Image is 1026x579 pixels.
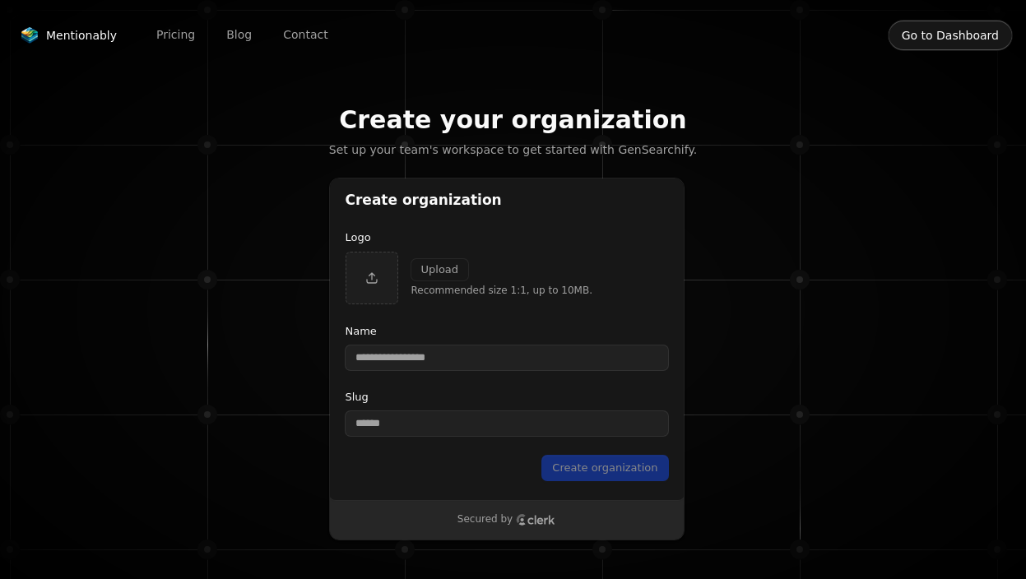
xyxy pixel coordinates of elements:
[143,22,208,48] a: Pricing
[270,22,341,48] a: Contact
[213,22,265,48] a: Blog
[346,252,398,304] button: Upload organization logo
[346,230,668,245] p: Logo
[457,513,513,526] p: Secured by
[20,27,39,44] img: Mentionably logo
[411,259,469,280] button: Upload
[346,324,377,339] label: Name
[46,27,117,44] span: Mentionably
[329,105,698,135] h2: Create your organization
[888,20,1013,51] button: Go to Dashboard
[13,24,123,47] a: Mentionably
[411,284,593,298] p: Recommended size 1:1, up to 10MB.
[329,141,698,158] p: Set up your team's workspace to get started with GenSearchify.
[516,514,555,526] a: Clerk logo
[346,191,668,211] h1: Create organization
[346,390,369,405] label: Slug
